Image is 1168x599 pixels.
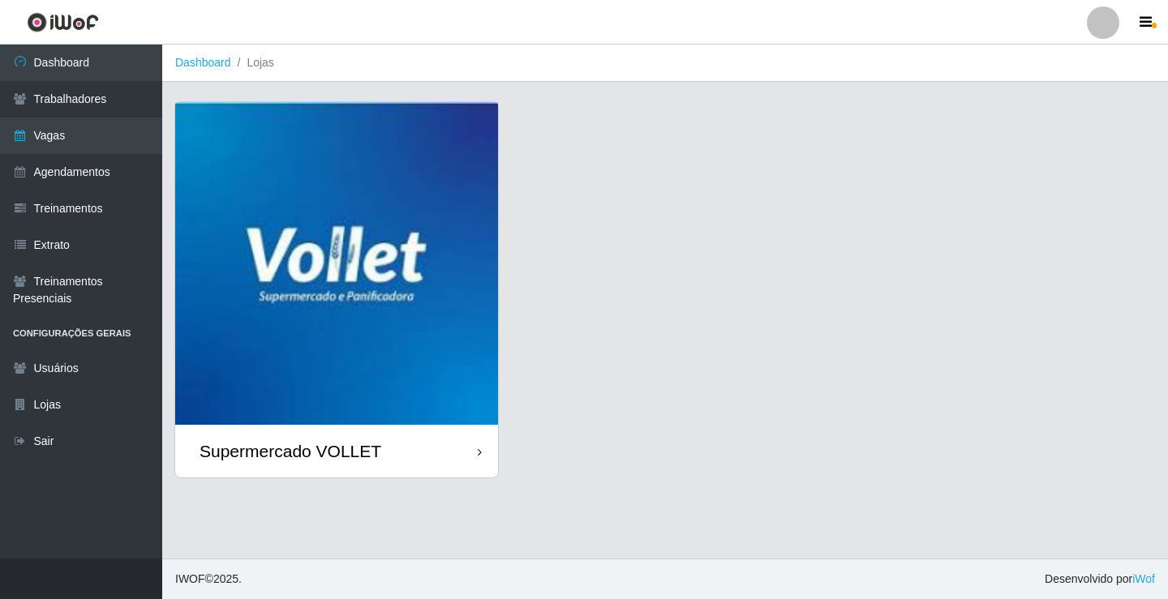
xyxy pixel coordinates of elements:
[162,45,1168,82] nav: breadcrumb
[175,102,498,425] img: cardImg
[200,441,381,461] div: Supermercado VOLLET
[1045,571,1155,588] span: Desenvolvido por
[175,571,242,588] span: © 2025 .
[27,12,99,32] img: CoreUI Logo
[1132,572,1155,585] a: iWof
[175,572,205,585] span: IWOF
[231,54,274,71] li: Lojas
[175,102,498,477] a: Supermercado VOLLET
[175,56,231,69] a: Dashboard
